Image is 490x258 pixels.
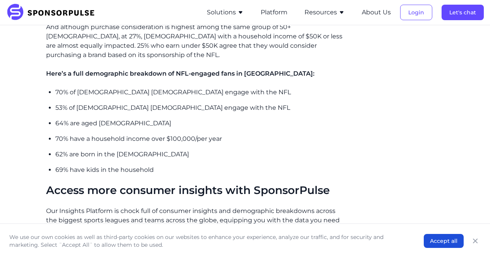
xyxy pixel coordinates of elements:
p: 62% are born in the [DEMOGRAPHIC_DATA] [55,150,343,159]
p: And although purchase consideration is highest among the same group of 50+ [DEMOGRAPHIC_DATA], at... [46,23,343,60]
p: We use our own cookies as well as third-party cookies on our websites to enhance your experience,... [9,233,408,249]
button: Platform [261,8,287,17]
button: Solutions [207,8,244,17]
button: Let's chat [442,5,484,20]
h2: Access more consumer insights with SponsorPulse [46,184,343,197]
iframe: Chat Widget [451,221,490,258]
button: About Us [362,8,391,17]
a: Login [400,9,432,16]
button: Accept all [424,234,464,248]
button: Login [400,5,432,20]
img: SponsorPulse [6,4,100,21]
p: Our Insights Platform is chock full of consumer insights and demographic breakdowns across the bi... [46,206,343,234]
a: Platform [261,9,287,16]
p: 70% of [DEMOGRAPHIC_DATA] [DEMOGRAPHIC_DATA] engage with the NFL [55,88,343,97]
p: 64% are aged [DEMOGRAPHIC_DATA] [55,119,343,128]
a: About Us [362,9,391,16]
p: 70% have a household income over $100,000/per year [55,134,343,144]
p: 53% of [DEMOGRAPHIC_DATA] [DEMOGRAPHIC_DATA] engage with the NFL [55,103,343,113]
button: Resources [304,8,345,17]
p: 69% have kids in the household [55,165,343,175]
span: Here’s a full demographic breakdown of NFL-engaged fans in [GEOGRAPHIC_DATA]: [46,70,315,77]
a: Let's chat [442,9,484,16]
